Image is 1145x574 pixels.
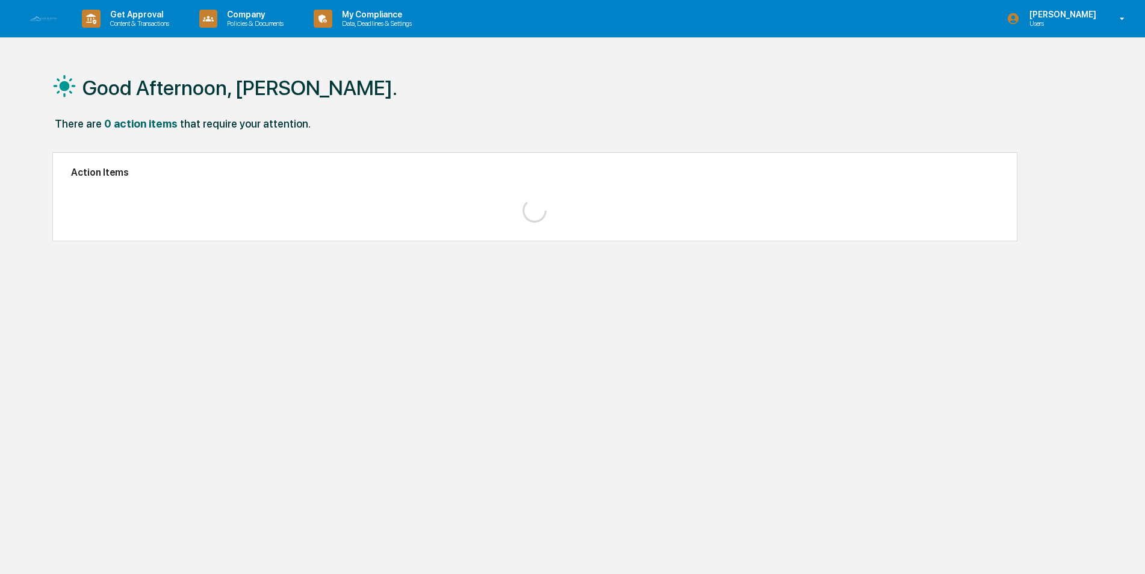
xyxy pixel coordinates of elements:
p: My Compliance [332,10,418,19]
h1: Good Afternoon, [PERSON_NAME]. [82,76,397,100]
h2: Action Items [71,167,999,178]
div: 0 action items [104,117,178,130]
p: Users [1020,19,1102,28]
div: There are [55,117,102,130]
p: [PERSON_NAME] [1020,10,1102,19]
img: logo [29,16,58,22]
p: Company [217,10,290,19]
p: Get Approval [101,10,175,19]
div: that require your attention. [180,117,311,130]
p: Policies & Documents [217,19,290,28]
p: Data, Deadlines & Settings [332,19,418,28]
p: Content & Transactions [101,19,175,28]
